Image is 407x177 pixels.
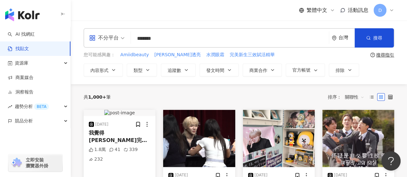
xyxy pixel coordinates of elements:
button: 發文時間 [199,64,239,76]
span: 水潤眼霜 [206,52,224,58]
button: Amiidbeauty [120,51,149,58]
a: searchAI 找網紅 [8,31,35,38]
img: logo [5,8,40,21]
button: 追蹤數 [161,64,196,76]
button: [PERSON_NAME]透亮 [154,51,201,58]
div: 排序： [328,92,368,102]
a: chrome extension立即安裝 瀏覽器外掛 [8,154,62,172]
a: 找貼文 [8,46,29,52]
img: post-image [243,110,315,167]
iframe: Help Scout Beacon - Open [381,151,401,171]
span: 活動訊息 [348,7,368,13]
span: question-circle [370,53,375,57]
img: post-image [104,110,135,116]
span: 內容形式 [90,68,108,73]
img: post-image [163,110,235,167]
span: Amiidbeauty [120,52,149,58]
button: 搜尋 [355,28,394,48]
button: 完美新生三效賦活精華 [229,51,275,58]
div: 共 筆 [84,94,111,100]
div: 41 [109,146,120,153]
div: BETA [34,103,49,110]
button: 水潤眼霜 [206,51,225,58]
span: 趨勢分析 [15,99,49,114]
span: 您可能感興趣： [84,52,115,58]
span: 完美新生三效賦活精華 [230,52,275,58]
button: 內容形式 [84,64,123,76]
span: [PERSON_NAME]透亮 [154,52,201,58]
div: 339 [124,146,138,153]
span: environment [332,36,337,40]
span: 競品分析 [15,114,33,128]
div: 232 [89,156,103,163]
div: 1.8萬 [89,146,106,153]
span: 追蹤數 [168,68,181,73]
span: 資源庫 [15,56,28,70]
span: 搜尋 [373,35,382,40]
button: 類型 [127,64,157,76]
img: post-image [322,110,394,167]
span: 商業合作 [249,68,267,73]
div: [DATE] [95,122,108,127]
span: 類型 [134,68,143,73]
div: 搜尋指引 [376,52,394,58]
button: 商業合作 [243,64,282,76]
span: 立即安裝 瀏覽器外掛 [26,157,48,169]
span: D [378,7,382,14]
div: 不分平台 [89,33,119,43]
span: 官方帳號 [292,67,310,73]
span: 發文時間 [206,68,224,73]
span: 1,000+ [88,94,106,100]
a: 洞察報告 [8,89,33,95]
a: 商案媒合 [8,75,33,81]
img: chrome extension [10,158,23,168]
button: 官方帳號 [286,64,325,76]
div: 我覺得[PERSON_NAME]完全就是超級懂[PERSON_NAME]想要什麼 用她的角度去理解她 哪個男生會用串友情手鍊這麼可愛的方法去認識[PERSON_NAME] 太浪漫了💕 [89,129,150,144]
span: 關聯性 [345,92,364,102]
span: 排除 [336,68,345,73]
span: rise [8,104,12,109]
span: 繁體中文 [307,7,327,14]
div: 台灣 [338,35,355,40]
span: appstore [89,35,96,41]
button: 排除 [329,64,359,76]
